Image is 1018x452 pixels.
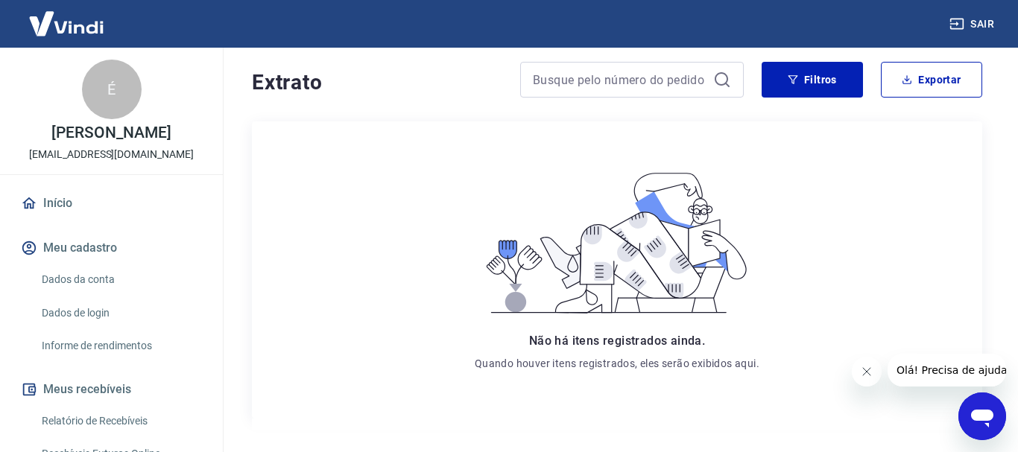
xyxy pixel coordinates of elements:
button: Meus recebíveis [18,373,205,406]
button: Sair [946,10,1000,38]
a: Informe de rendimentos [36,331,205,361]
h4: Extrato [252,68,502,98]
iframe: Mensagem da empresa [888,354,1006,386]
a: Dados de login [36,298,205,328]
input: Busque pelo número do pedido [533,69,707,91]
button: Filtros [762,62,863,98]
iframe: Botão para abrir a janela de mensagens [958,392,1006,440]
span: Não há itens registrados ainda. [529,334,705,348]
p: Quando houver itens registrados, eles serão exibidos aqui. [475,356,759,371]
a: Relatório de Recebíveis [36,406,205,436]
span: Olá! Precisa de ajuda? [9,10,125,22]
a: Início [18,187,205,220]
iframe: Fechar mensagem [852,357,882,386]
a: Dados da conta [36,264,205,295]
button: Exportar [881,62,982,98]
div: É [82,60,142,119]
img: Vindi [18,1,115,46]
p: [EMAIL_ADDRESS][DOMAIN_NAME] [29,147,194,162]
p: [PERSON_NAME] [51,125,171,141]
button: Meu cadastro [18,232,205,264]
